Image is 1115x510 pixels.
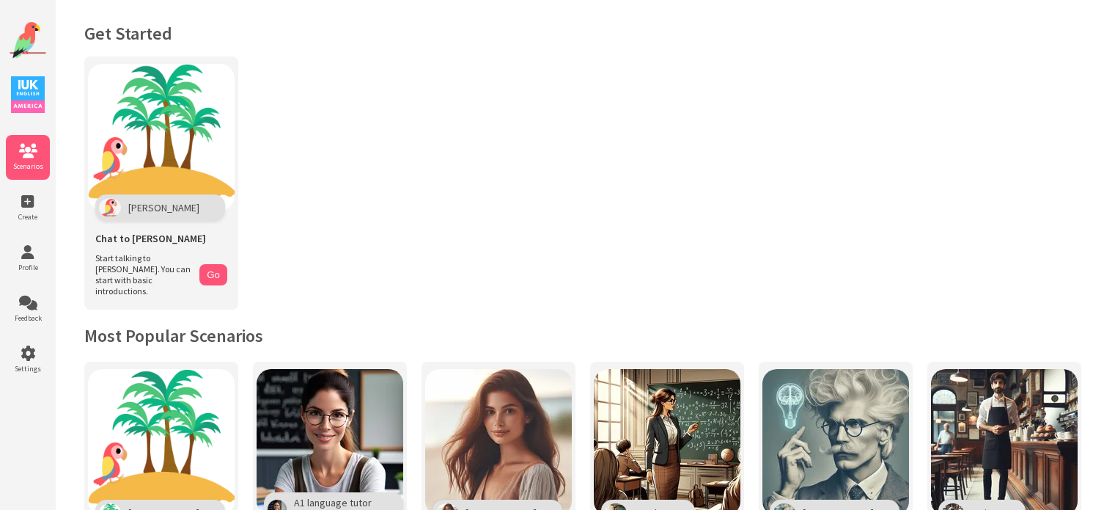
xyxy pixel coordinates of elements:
span: [PERSON_NAME] [128,201,199,214]
img: IUK Logo [11,76,45,113]
span: Settings [6,364,50,374]
span: Feedback [6,313,50,323]
span: Scenarios [6,161,50,171]
span: Profile [6,263,50,272]
h2: Most Popular Scenarios [84,324,1086,347]
img: Polly [99,198,121,217]
span: Chat to [PERSON_NAME] [95,232,206,245]
button: Go [199,264,227,285]
img: Website Logo [10,22,46,59]
h1: Get Started [84,22,1086,45]
span: Start talking to [PERSON_NAME]. You can start with basic introductions. [95,252,192,296]
span: Create [6,212,50,222]
img: Chat with Polly [88,64,235,211]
